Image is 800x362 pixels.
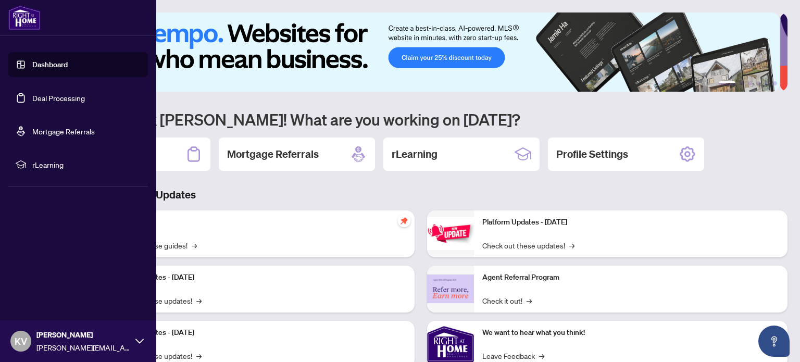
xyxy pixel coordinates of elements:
[109,217,406,228] p: Self-Help
[196,295,202,306] span: →
[15,334,27,348] span: KV
[482,350,544,361] a: Leave Feedback→
[765,81,769,85] button: 5
[32,60,68,69] a: Dashboard
[556,147,628,161] h2: Profile Settings
[482,272,779,283] p: Agent Referral Program
[527,295,532,306] span: →
[227,147,319,161] h2: Mortgage Referrals
[36,329,130,341] span: [PERSON_NAME]
[54,188,787,202] h3: Brokerage & Industry Updates
[196,350,202,361] span: →
[392,147,438,161] h2: rLearning
[54,13,780,92] img: Slide 0
[109,327,406,339] p: Platform Updates - [DATE]
[32,159,141,170] span: rLearning
[398,215,410,227] span: pushpin
[773,81,777,85] button: 6
[719,81,735,85] button: 1
[427,217,474,250] img: Platform Updates - June 23, 2025
[482,217,779,228] p: Platform Updates - [DATE]
[32,127,95,136] a: Mortgage Referrals
[8,5,41,30] img: logo
[482,327,779,339] p: We want to hear what you think!
[740,81,744,85] button: 2
[427,274,474,303] img: Agent Referral Program
[482,240,574,251] a: Check out these updates!→
[569,240,574,251] span: →
[482,295,532,306] a: Check it out!→
[192,240,197,251] span: →
[36,342,130,353] span: [PERSON_NAME][EMAIL_ADDRESS][PERSON_NAME][DOMAIN_NAME]
[539,350,544,361] span: →
[54,109,787,129] h1: Welcome back [PERSON_NAME]! What are you working on [DATE]?
[756,81,760,85] button: 4
[109,272,406,283] p: Platform Updates - [DATE]
[748,81,752,85] button: 3
[758,326,790,357] button: Open asap
[32,93,85,103] a: Deal Processing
